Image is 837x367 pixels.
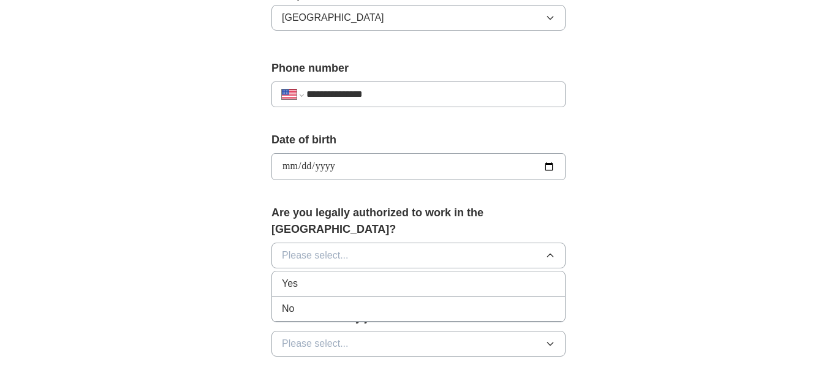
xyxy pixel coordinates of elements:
label: Phone number [271,60,566,77]
button: Please select... [271,331,566,357]
span: Please select... [282,248,349,263]
button: [GEOGRAPHIC_DATA] [271,5,566,31]
label: Date of birth [271,132,566,148]
span: Please select... [282,336,349,351]
label: Are you legally authorized to work in the [GEOGRAPHIC_DATA]? [271,205,566,238]
span: [GEOGRAPHIC_DATA] [282,10,384,25]
span: Yes [282,276,298,291]
button: Please select... [271,243,566,268]
span: No [282,301,294,316]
